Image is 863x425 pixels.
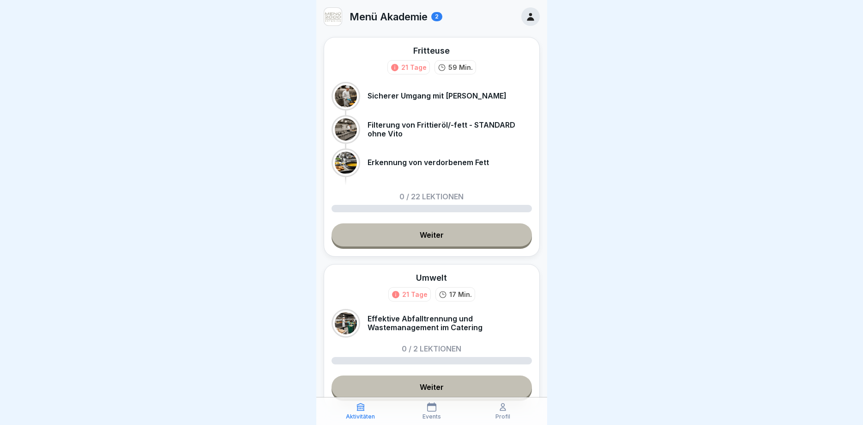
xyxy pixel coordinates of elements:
div: Fritteuse [413,45,450,56]
img: v3gslzn6hrr8yse5yrk8o2yg.png [324,8,342,25]
p: Erkennung von verdorbenem Fett [368,158,489,167]
p: 59 Min. [448,62,473,72]
p: Profil [495,413,510,420]
p: Effektive Abfalltrennung und Wastemanagement im Catering [368,314,532,332]
p: Aktivitäten [346,413,375,420]
p: 0 / 22 Lektionen [399,193,464,200]
div: 2 [431,12,442,21]
div: 21 Tage [402,289,428,299]
a: Weiter [332,223,532,246]
p: Filterung von Frittieröl/-fett - STANDARD ohne Vito [368,121,532,138]
p: Menü Akademie [350,11,428,23]
p: Sicherer Umgang mit [PERSON_NAME] [368,92,507,100]
p: 17 Min. [449,289,472,299]
p: Events [422,413,441,420]
a: Weiter [332,376,532,399]
p: 0 / 2 Lektionen [402,345,461,352]
div: 21 Tage [401,62,427,72]
div: Umwelt [416,272,447,283]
